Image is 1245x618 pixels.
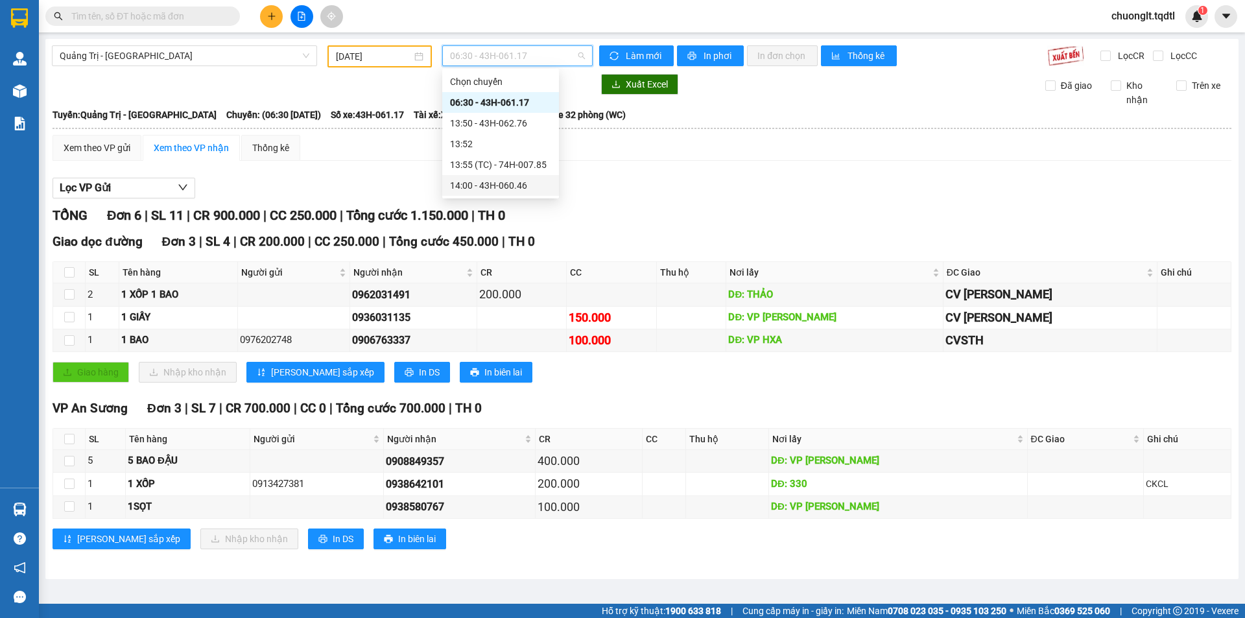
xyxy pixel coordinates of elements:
[147,401,182,416] span: Đơn 3
[107,208,141,223] span: Đơn 6
[729,265,929,279] span: Nơi lấy
[601,74,678,95] button: downloadXuất Excel
[470,368,479,378] span: printer
[1017,604,1110,618] span: Miền Bắc
[14,562,26,574] span: notification
[260,5,283,28] button: plus
[71,9,224,23] input: Tìm tên, số ĐT hoặc mã đơn
[611,80,621,90] span: download
[665,606,721,616] strong: 1900 633 818
[13,84,27,98] img: warehouse-icon
[460,362,532,383] button: printerIn biên lai
[599,45,674,66] button: syncLàm mới
[60,46,309,65] span: Quảng Trị - Sài Gòn
[442,71,559,92] div: Chọn chuyến
[888,606,1006,616] strong: 0708 023 035 - 0935 103 250
[336,401,445,416] span: Tổng cước 700.000
[294,401,297,416] span: |
[340,208,343,223] span: |
[252,477,381,492] div: 0913427381
[219,401,222,416] span: |
[502,234,505,249] span: |
[484,365,522,379] span: In biên lai
[450,116,551,130] div: 13:50 - 43H-062.76
[297,12,306,21] span: file-add
[538,498,640,516] div: 100.000
[185,401,188,416] span: |
[450,158,551,172] div: 13:55 (TC) - 74H-007.85
[478,208,505,223] span: TH 0
[742,604,844,618] span: Cung cấp máy in - giấy in:
[336,49,412,64] input: 11/08/2025
[233,234,237,249] span: |
[193,208,260,223] span: CR 900.000
[643,429,685,450] th: CC
[1010,608,1014,613] span: ⚪️
[53,401,128,416] span: VP An Sương
[704,49,733,63] span: In phơi
[384,534,393,545] span: printer
[271,365,374,379] span: [PERSON_NAME] sắp xếp
[64,141,130,155] div: Xem theo VP gửi
[333,532,353,546] span: In DS
[728,287,940,303] div: DĐ: THẢO
[206,234,230,249] span: SL 4
[327,12,336,21] span: aim
[386,476,533,492] div: 0938642101
[1200,6,1205,15] span: 1
[352,332,475,348] div: 0906763337
[747,45,818,66] button: In đơn chọn
[821,45,897,66] button: bar-chartThống kê
[314,234,379,249] span: CC 250.000
[226,401,290,416] span: CR 700.000
[226,108,321,122] span: Chuyến: (06:30 [DATE])
[53,234,143,249] span: Giao dọc đường
[677,45,744,66] button: printerIn phơi
[450,46,585,65] span: 06:30 - 43H-061.17
[13,117,27,130] img: solution-icon
[308,234,311,249] span: |
[346,208,468,223] span: Tổng cước 1.150.000
[60,180,111,196] span: Lọc VP Gửi
[569,309,654,327] div: 150.000
[11,8,28,28] img: logo-vxr
[1047,45,1084,66] img: 9k=
[687,51,698,62] span: printer
[1113,49,1146,63] span: Lọc CR
[318,534,327,545] span: printer
[308,529,364,549] button: printerIn DS
[191,401,216,416] span: SL 7
[241,265,337,279] span: Người gửi
[1198,6,1207,15] sup: 1
[1215,5,1237,28] button: caret-down
[240,234,305,249] span: CR 200.000
[610,51,621,62] span: sync
[450,137,551,151] div: 13:52
[320,5,343,28] button: aim
[1101,8,1185,24] span: chuonglt.tqdtl
[162,234,196,249] span: Đơn 3
[88,453,123,469] div: 5
[86,262,119,283] th: SL
[387,432,522,446] span: Người nhận
[626,49,663,63] span: Làm mới
[14,591,26,603] span: message
[945,331,1156,350] div: CVSTH
[151,208,184,223] span: SL 11
[300,401,326,416] span: CC 0
[455,401,482,416] span: TH 0
[126,429,250,450] th: Tên hàng
[536,429,643,450] th: CR
[119,262,238,283] th: Tên hàng
[128,499,248,515] div: 1SỌT
[945,309,1156,327] div: CV [PERSON_NAME]
[246,362,385,383] button: sort-ascending[PERSON_NAME] sắp xếp
[771,477,1025,492] div: DĐ: 330
[419,365,440,379] span: In DS
[449,401,452,416] span: |
[199,234,202,249] span: |
[53,178,195,198] button: Lọc VP Gửi
[353,265,464,279] span: Người nhận
[731,604,733,618] span: |
[1144,429,1231,450] th: Ghi chú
